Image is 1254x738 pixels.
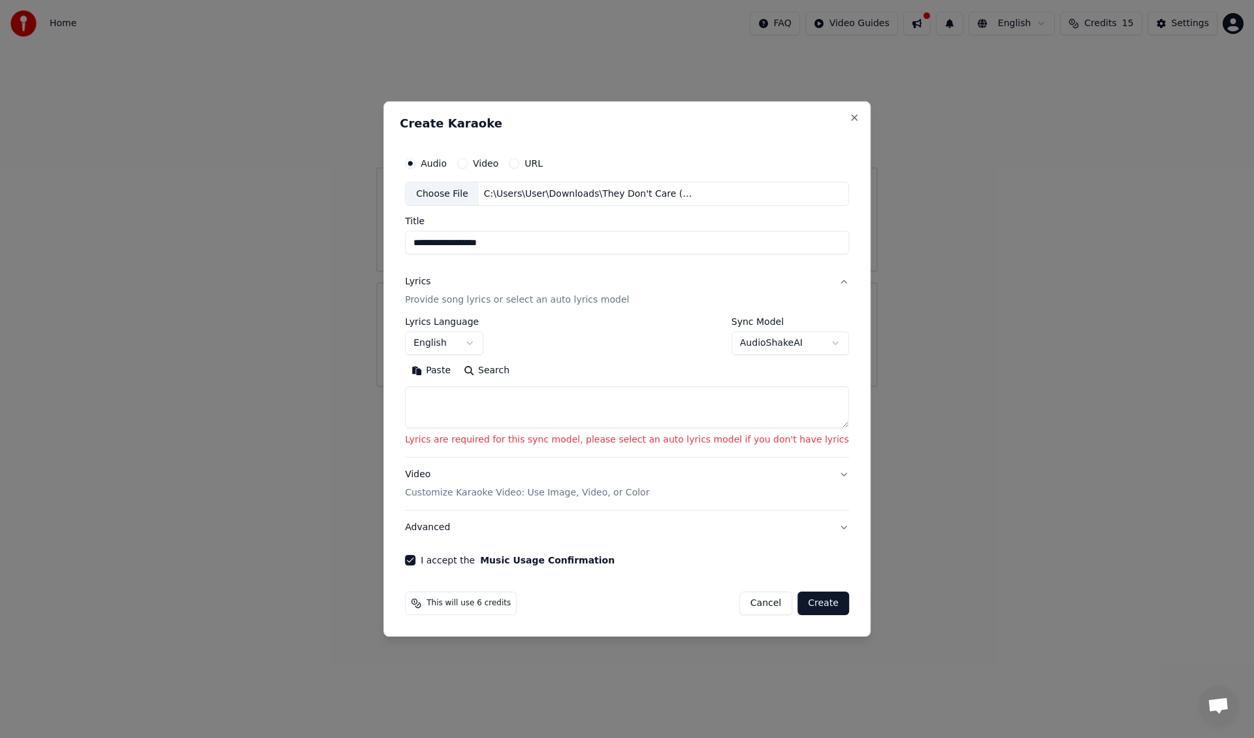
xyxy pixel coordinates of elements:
[405,468,649,499] div: Video
[406,182,479,206] div: Choose File
[405,318,483,327] label: Lyrics Language
[405,434,849,447] p: Lyrics are required for this sync model, please select an auto lyrics model if you don't have lyrics
[739,592,792,615] button: Cancel
[405,276,430,289] div: Lyrics
[421,159,447,168] label: Audio
[405,217,849,226] label: Title
[405,318,849,458] div: LyricsProvide song lyrics or select an auto lyrics model
[421,556,615,565] label: I accept the
[457,361,516,382] button: Search
[405,294,629,307] p: Provide song lyrics or select an auto lyrics model
[405,511,849,545] button: Advanced
[426,598,511,609] span: This will use 6 credits
[524,159,543,168] label: URL
[405,486,649,499] p: Customize Karaoke Video: Use Image, Video, or Color
[400,118,854,129] h2: Create Karaoke
[480,556,615,565] button: I accept the
[731,318,849,327] label: Sync Model
[405,361,457,382] button: Paste
[473,159,498,168] label: Video
[405,458,849,510] button: VideoCustomize Karaoke Video: Use Image, Video, or Color
[405,265,849,318] button: LyricsProvide song lyrics or select an auto lyrics model
[797,592,849,615] button: Create
[479,188,701,201] div: C:\Users\User\Downloads\They Don't Care (1).mp3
